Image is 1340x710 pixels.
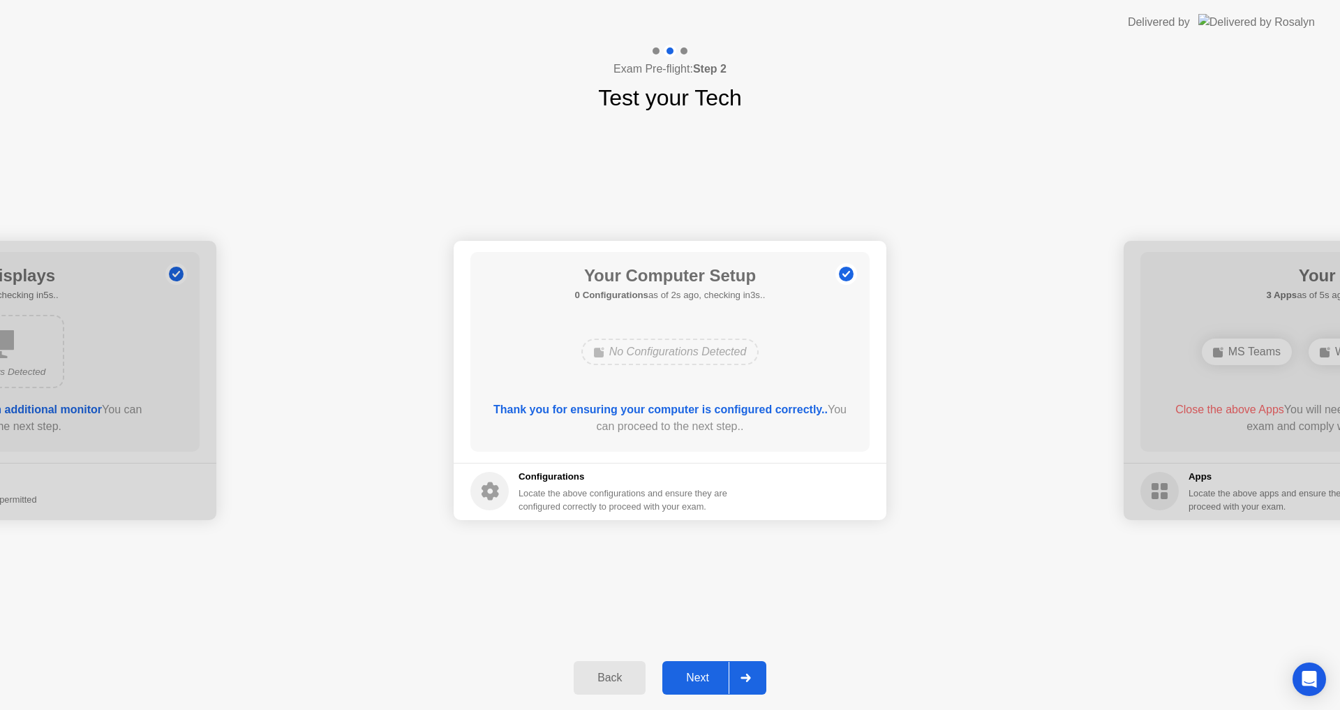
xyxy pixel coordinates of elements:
div: Back [578,672,641,684]
img: Delivered by Rosalyn [1198,14,1315,30]
b: 0 Configurations [575,290,648,300]
div: Next [667,672,729,684]
b: Thank you for ensuring your computer is configured correctly.. [493,404,828,415]
h5: as of 2s ago, checking in3s.. [575,288,766,302]
h1: Test your Tech [598,81,742,114]
h5: Configurations [519,470,730,484]
button: Back [574,661,646,695]
b: Step 2 [693,63,727,75]
h1: Your Computer Setup [575,263,766,288]
div: No Configurations Detected [581,339,759,365]
div: Delivered by [1128,14,1190,31]
button: Next [662,661,766,695]
div: Open Intercom Messenger [1293,663,1326,696]
div: Locate the above configurations and ensure they are configured correctly to proceed with your exam. [519,487,730,513]
h4: Exam Pre-flight: [613,61,727,77]
div: You can proceed to the next step.. [491,401,850,435]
